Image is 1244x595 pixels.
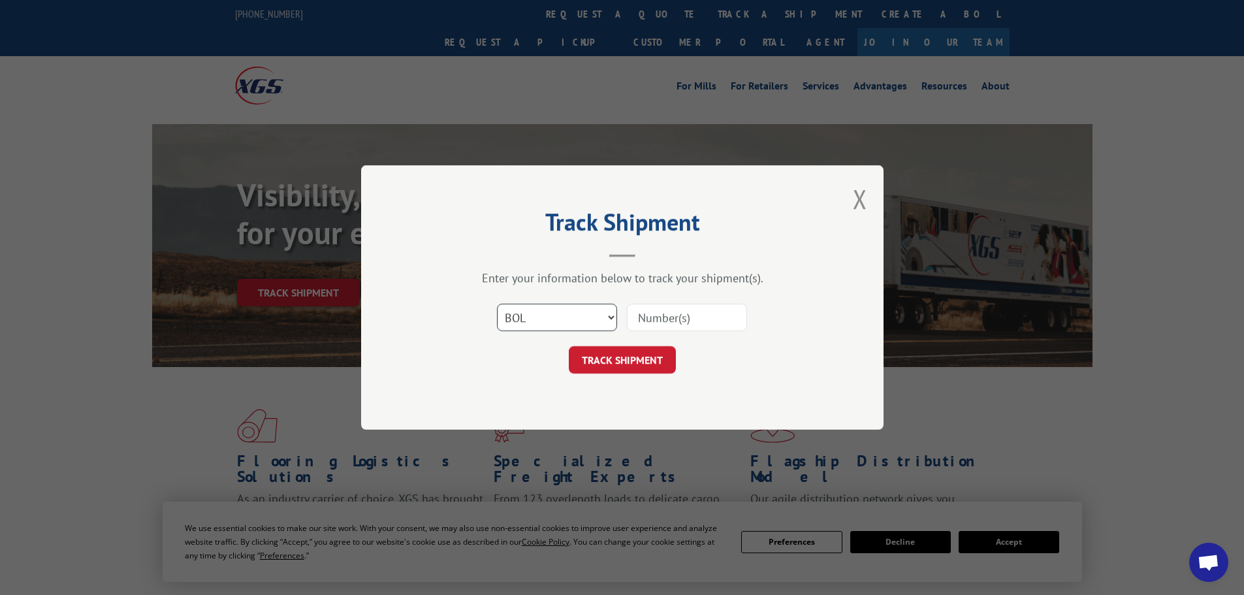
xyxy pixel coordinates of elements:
h2: Track Shipment [426,213,818,238]
div: Open chat [1189,543,1228,582]
div: Enter your information below to track your shipment(s). [426,270,818,285]
button: Close modal [853,182,867,216]
input: Number(s) [627,304,747,331]
button: TRACK SHIPMENT [569,346,676,374]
